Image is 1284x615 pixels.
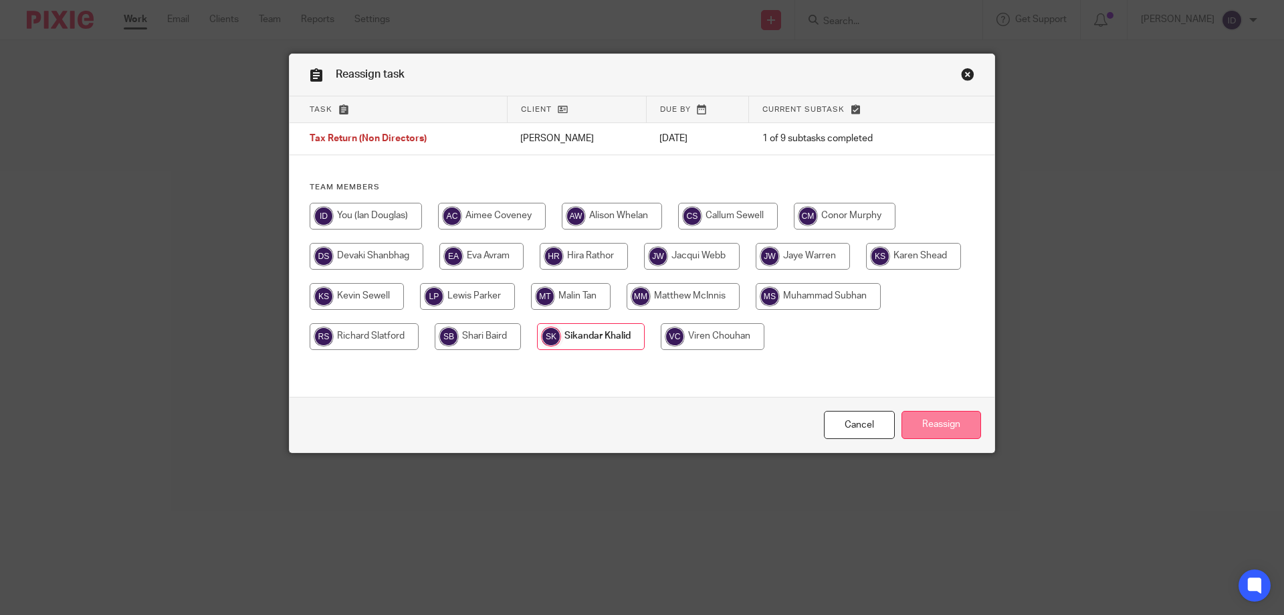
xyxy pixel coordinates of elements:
[901,411,981,440] input: Reassign
[749,123,939,155] td: 1 of 9 subtasks completed
[961,68,974,86] a: Close this dialog window
[336,69,405,80] span: Reassign task
[521,106,552,113] span: Client
[520,132,633,145] p: [PERSON_NAME]
[660,106,691,113] span: Due by
[310,135,427,144] span: Tax Return (Non Directors)
[824,411,895,440] a: Close this dialog window
[310,182,974,193] h4: Team members
[659,132,736,145] p: [DATE]
[310,106,332,113] span: Task
[762,106,845,113] span: Current subtask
